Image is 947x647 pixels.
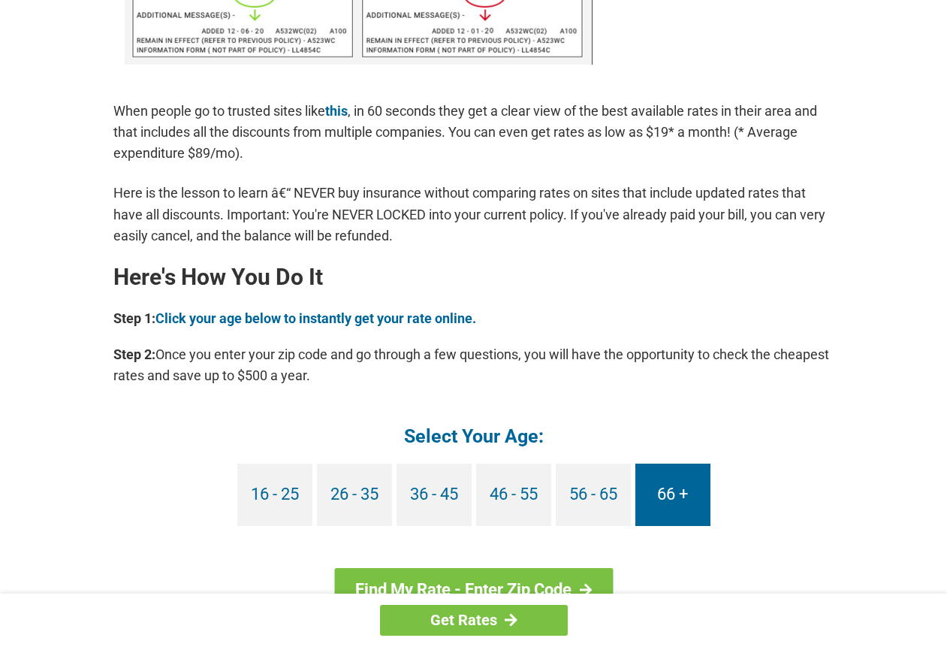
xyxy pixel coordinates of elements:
a: 16 - 25 [237,464,312,526]
a: Click your age below to instantly get your rate online. [155,310,476,326]
h4: Select Your Age: [113,424,834,449]
p: When people go to trusted sites like , in 60 seconds they get a clear view of the best available ... [113,101,834,164]
a: this [325,103,348,119]
a: Find My Rate - Enter Zip Code [334,568,613,612]
h2: Here's How You Do It [113,265,834,289]
b: Step 2: [113,346,155,362]
p: Here is the lesson to learn â€“ NEVER buy insurance without comparing rates on sites that include... [113,183,834,246]
a: 56 - 65 [556,464,631,526]
a: Get Rates [380,605,568,636]
a: 26 - 35 [317,464,392,526]
a: 36 - 45 [397,464,472,526]
p: Once you enter your zip code and go through a few questions, you will have the opportunity to che... [113,344,834,386]
a: 66 + [635,464,710,526]
a: 46 - 55 [476,464,551,526]
b: Step 1: [113,310,155,326]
